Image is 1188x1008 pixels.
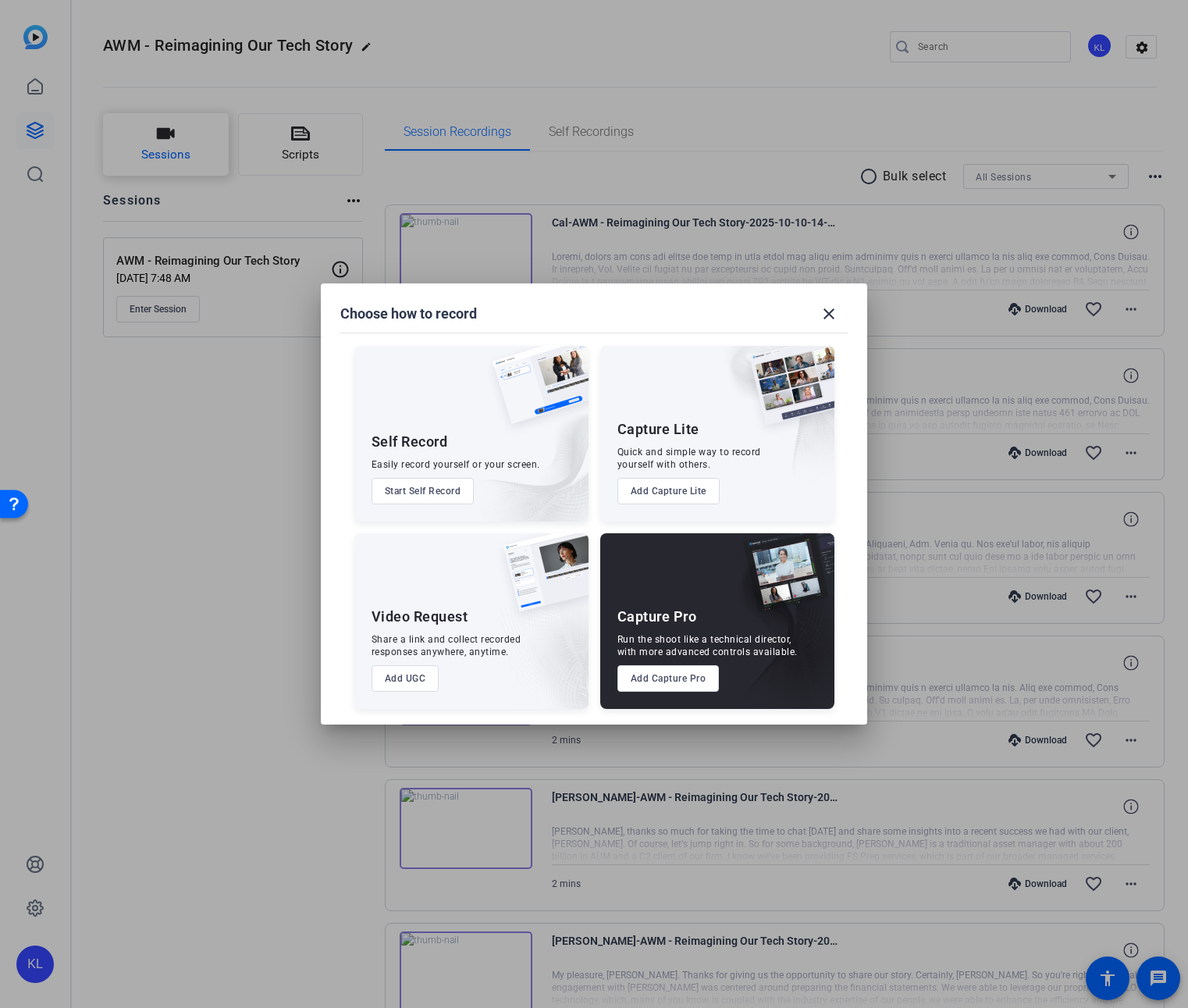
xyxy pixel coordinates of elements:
img: embarkstudio-ugc-content.png [498,582,589,709]
div: Capture Lite [617,420,699,439]
h1: Choose how to record [340,305,477,323]
img: capture-lite.png [738,346,834,441]
div: Easily record yourself or your screen. [372,458,540,471]
div: Capture Pro [617,607,697,626]
button: Add UGC [372,665,439,692]
div: Quick and simple way to record yourself with others. [617,446,761,471]
img: capture-pro.png [731,533,834,629]
img: embarkstudio-capture-lite.png [695,346,834,502]
mat-icon: close [820,305,838,323]
button: Add Capture Lite [617,478,720,504]
div: Share a link and collect recorded responses anywhere, anytime. [372,633,521,658]
div: Run the shoot like a technical director, with more advanced controls available. [617,633,798,658]
img: embarkstudio-capture-pro.png [719,553,834,709]
div: Self Record [372,433,448,451]
img: self-record.png [481,346,589,440]
div: Video Request [372,607,468,626]
img: ugc-content.png [492,533,589,628]
img: embarkstudio-self-record.png [453,379,589,522]
button: Start Self Record [372,478,475,504]
button: Add Capture Pro [617,665,720,692]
